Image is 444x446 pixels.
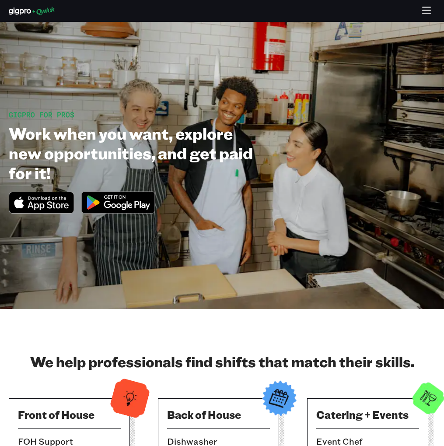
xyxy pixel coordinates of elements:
[167,407,270,421] h3: Back of House
[9,123,265,183] h1: Work when you want, explore new opportunities, and get paid for it!
[9,110,74,119] span: GIGPRO FOR PROS
[9,353,435,370] h2: We help professionals find shifts that match their skills.
[9,206,74,215] a: Download on the App Store
[316,407,419,421] h3: Catering + Events
[76,186,161,219] img: Get it on Google Play
[18,407,121,421] h3: Front of House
